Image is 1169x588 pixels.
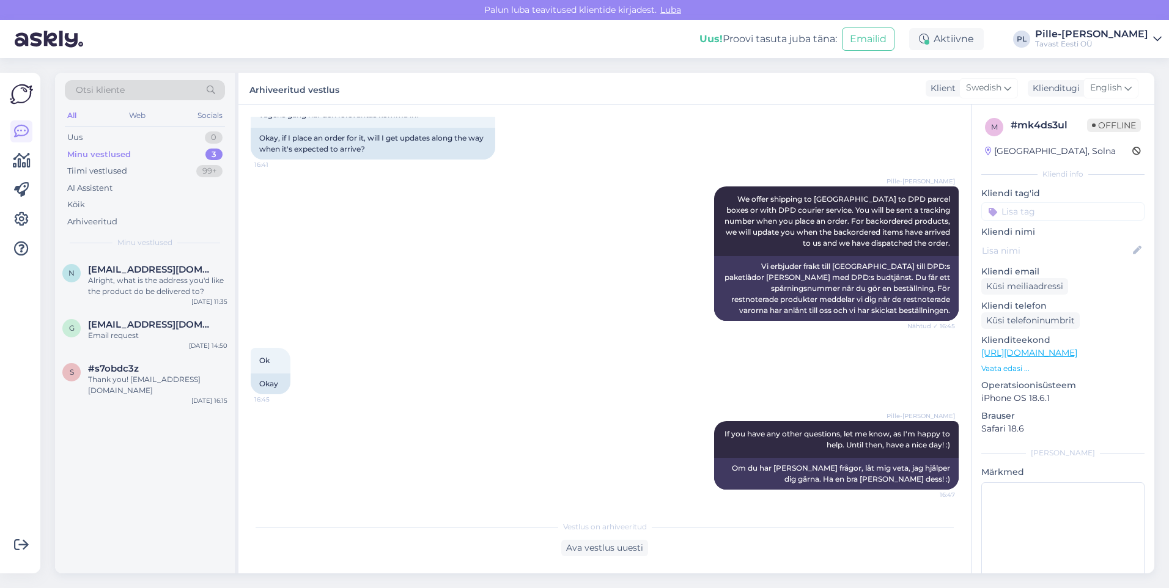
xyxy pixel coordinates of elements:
span: Nähtud ✓ 16:45 [907,322,955,331]
p: Kliendi nimi [981,226,1145,238]
div: Arhiveeritud [67,216,117,228]
button: Emailid [842,28,894,51]
div: Minu vestlused [67,149,131,161]
div: Kõik [67,199,85,211]
div: Socials [195,108,225,123]
div: Alright, what is the address you'd like the product do be delivered to? [88,275,227,297]
div: # mk4ds3ul [1011,118,1087,133]
div: 0 [205,131,223,144]
div: 3 [205,149,223,161]
div: Küsi telefoninumbrit [981,312,1080,329]
span: n [68,268,75,277]
span: nathaasyajewellers@gmail.com [88,264,215,275]
a: Pille-[PERSON_NAME]Tavast Eesti OÜ [1035,29,1162,49]
input: Lisa tag [981,202,1145,221]
p: Safari 18.6 [981,422,1145,435]
span: Offline [1087,119,1141,132]
div: AI Assistent [67,182,112,194]
p: Operatsioonisüsteem [981,379,1145,392]
p: Kliendi tag'id [981,187,1145,200]
div: Email request [88,330,227,341]
span: Pille-[PERSON_NAME] [887,411,955,421]
p: Brauser [981,410,1145,422]
div: Klienditugi [1028,82,1080,95]
p: Kliendi telefon [981,300,1145,312]
span: English [1090,81,1122,95]
div: Uus [67,131,83,144]
p: Märkmed [981,466,1145,479]
span: If you have any other questions, let me know, as I'm happy to help. Until then, have a nice day! :) [725,429,952,449]
input: Lisa nimi [982,244,1130,257]
b: Uus! [699,33,723,45]
span: We offer shipping to [GEOGRAPHIC_DATA] to DPD parcel boxes or with DPD courier service. You will ... [725,194,952,248]
p: Kliendi email [981,265,1145,278]
span: 16:41 [254,160,300,169]
span: s [70,367,74,377]
span: g [69,323,75,333]
span: Swedish [966,81,1001,95]
span: 16:47 [909,490,955,499]
div: Aktiivne [909,28,984,50]
div: Vi erbjuder frakt till [GEOGRAPHIC_DATA] till DPD:s paketlådor [PERSON_NAME] med DPD:s budtjänst.... [714,256,959,321]
div: Web [127,108,148,123]
span: Pille-[PERSON_NAME] [887,177,955,186]
div: [PERSON_NAME] [981,447,1145,458]
span: Luba [657,4,685,15]
div: PL [1013,31,1030,48]
div: Kliendi info [981,169,1145,180]
div: Klient [926,82,956,95]
span: Vestlus on arhiveeritud [563,521,647,532]
div: Okay, if I place an order for it, will I get updates along the way when it's expected to arrive? [251,128,495,160]
div: 99+ [196,165,223,177]
span: m [991,122,998,131]
div: Tiimi vestlused [67,165,127,177]
div: Ava vestlus uuesti [561,540,648,556]
div: Pille-[PERSON_NAME] [1035,29,1148,39]
div: All [65,108,79,123]
span: Ok [259,356,270,365]
img: Askly Logo [10,83,33,106]
div: [DATE] 11:35 [191,297,227,306]
a: [URL][DOMAIN_NAME] [981,347,1077,358]
span: 16:45 [254,395,300,404]
div: Tavast Eesti OÜ [1035,39,1148,49]
p: Vaata edasi ... [981,363,1145,374]
span: Otsi kliente [76,84,125,97]
p: Klienditeekond [981,334,1145,347]
div: [GEOGRAPHIC_DATA], Solna [985,145,1116,158]
div: Küsi meiliaadressi [981,278,1068,295]
span: gabieitavi@gmail.com [88,319,215,330]
p: iPhone OS 18.6.1 [981,392,1145,405]
div: Okay [251,373,290,394]
div: [DATE] 16:15 [191,396,227,405]
span: #s7obdc3z [88,363,139,374]
span: Minu vestlused [117,237,172,248]
div: [DATE] 14:50 [189,341,227,350]
div: Proovi tasuta juba täna: [699,32,837,46]
div: Om du har [PERSON_NAME] frågor, låt mig veta, jag hjälper dig gärna. Ha en bra [PERSON_NAME] dess... [714,458,959,490]
label: Arhiveeritud vestlus [249,80,339,97]
div: Thank you! [EMAIL_ADDRESS][DOMAIN_NAME] [88,374,227,396]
